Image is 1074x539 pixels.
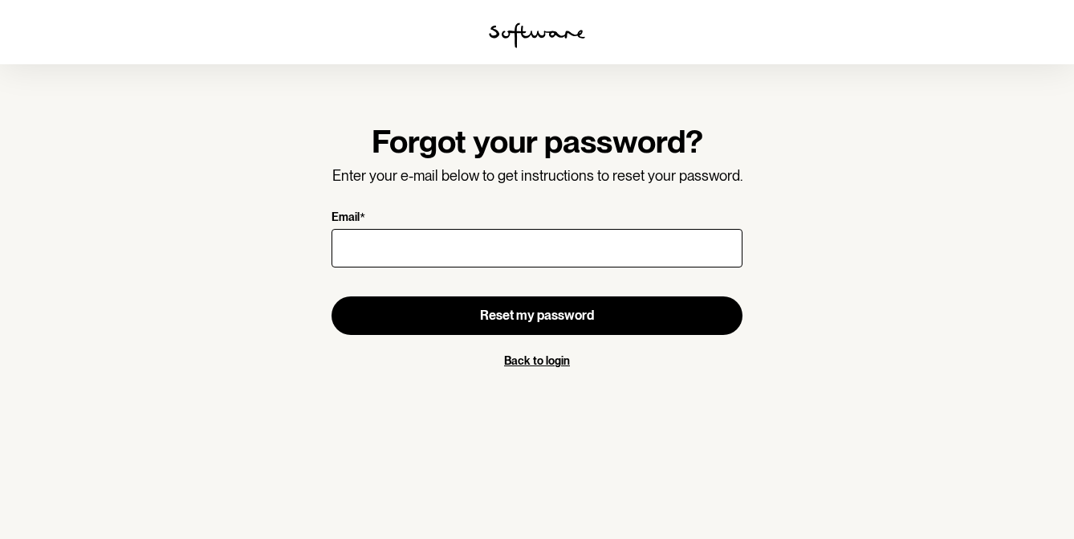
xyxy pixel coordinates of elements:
span: Reset my password [480,308,594,323]
button: Reset my password [332,296,742,335]
img: software logo [489,22,585,48]
p: Enter your e-mail below to get instructions to reset your password. [332,167,742,185]
p: Email [332,210,360,226]
h1: Forgot your password? [332,122,742,161]
a: Back to login [504,354,570,367]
